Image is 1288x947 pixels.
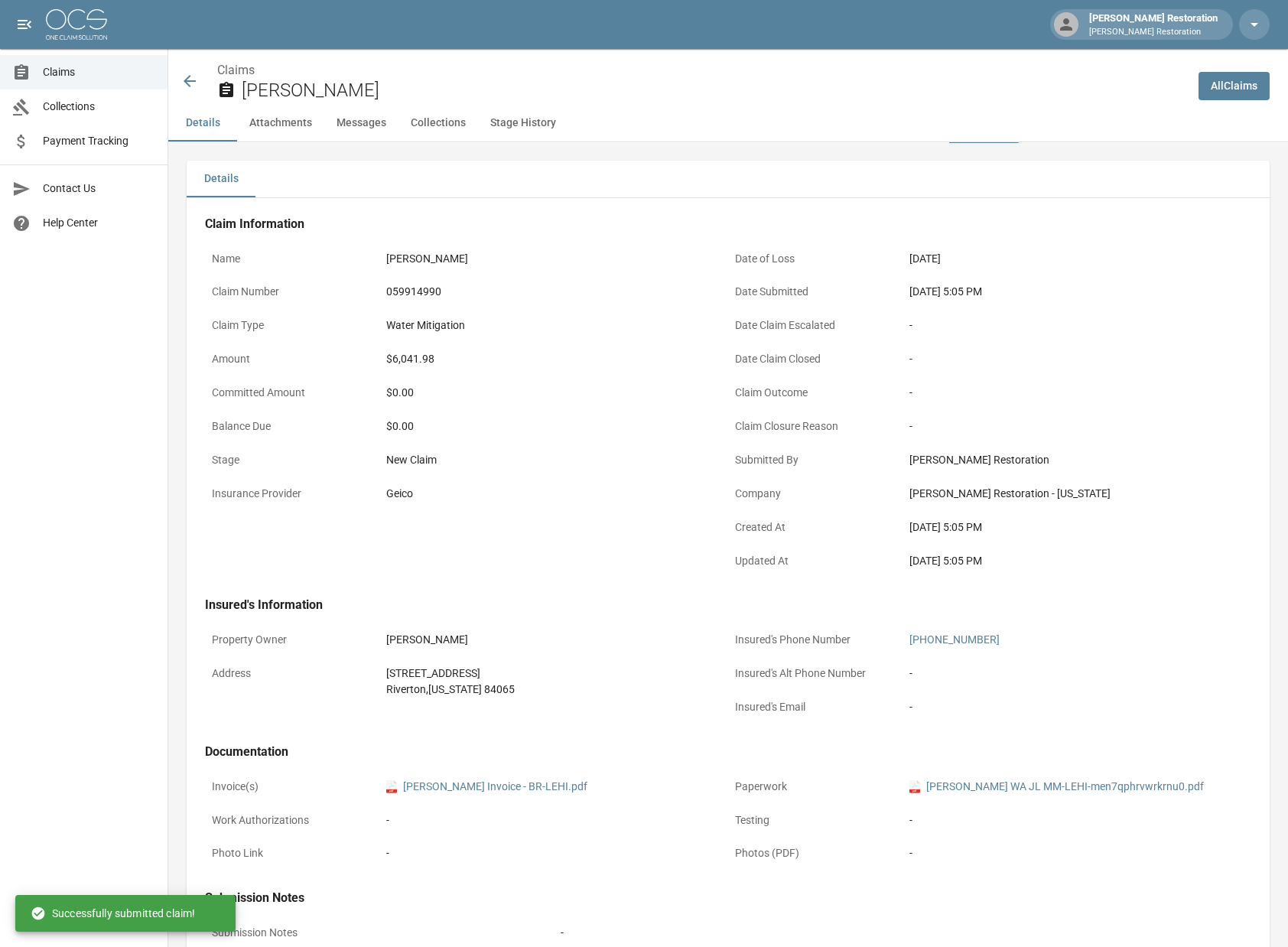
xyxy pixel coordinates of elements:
[187,161,255,197] button: Details
[561,925,564,941] div: -
[386,251,468,267] div: [PERSON_NAME]
[909,666,912,682] div: -
[728,692,903,722] p: Insured's Email
[728,311,903,340] p: Date Claim Escalated
[728,277,903,307] p: Date Submitted
[1199,72,1270,100] a: AllClaims
[478,105,568,142] button: Stage History
[728,772,903,802] p: Paperwork
[205,412,379,441] p: Balance Due
[728,378,903,408] p: Claim Outcome
[909,351,1244,367] div: -
[205,311,379,340] p: Claim Type
[909,418,1244,434] div: -
[909,486,1244,502] div: [PERSON_NAME] Restoration - [US_STATE]
[728,344,903,374] p: Date Claim Closed
[324,105,398,142] button: Messages
[386,486,413,502] div: Geico
[386,317,465,334] div: Water Mitigation
[386,779,587,795] a: pdf[PERSON_NAME] Invoice - BR-LEHI.pdf
[205,216,1251,232] h4: Claim Information
[386,418,721,434] div: $0.00
[728,838,903,868] p: Photos (PDF)
[728,479,903,509] p: Company
[728,513,903,542] p: Created At
[386,666,515,682] div: [STREET_ADDRESS]
[205,597,1251,613] h4: Insured's Information
[43,133,155,149] span: Payment Tracking
[909,699,912,715] div: -
[398,105,478,142] button: Collections
[205,890,1251,906] h4: Submission Notes
[242,80,1186,102] h2: [PERSON_NAME]
[43,99,155,115] span: Collections
[43,181,155,197] span: Contact Us
[205,772,379,802] p: Invoice(s)
[386,682,515,698] div: Riverton , [US_STATE] 84065
[43,64,155,80] span: Claims
[728,412,903,441] p: Claim Closure Reason
[217,61,1186,80] nav: breadcrumb
[31,900,195,927] div: Successfully submitted claim!
[728,659,903,688] p: Insured's Alt Phone Number
[1083,11,1224,38] div: [PERSON_NAME] Restoration
[205,445,379,475] p: Stage
[728,546,903,576] p: Updated At
[205,344,379,374] p: Amount
[909,553,1244,569] div: [DATE] 5:05 PM
[909,845,1244,861] div: -
[205,659,379,688] p: Address
[205,625,379,655] p: Property Owner
[205,805,379,835] p: Work Authorizations
[909,251,941,267] div: [DATE]
[909,779,1204,795] a: pdf[PERSON_NAME] WA JL MM-LEHI-men7qphrvwrkrnu0.pdf
[205,277,379,307] p: Claim Number
[386,452,721,468] div: New Claim
[909,452,1244,468] div: [PERSON_NAME] Restoration
[909,633,1000,646] a: [PHONE_NUMBER]
[909,385,1244,401] div: -
[728,625,903,655] p: Insured's Phone Number
[205,838,379,868] p: Photo Link
[217,63,255,77] a: Claims
[205,744,1251,760] h4: Documentation
[205,378,379,408] p: Committed Amount
[386,812,721,828] div: -
[909,284,1244,300] div: [DATE] 5:05 PM
[728,445,903,475] p: Submitted By
[237,105,324,142] button: Attachments
[909,519,1244,535] div: [DATE] 5:05 PM
[9,9,40,40] button: open drawer
[1089,26,1218,39] p: [PERSON_NAME] Restoration
[386,351,434,367] div: $6,041.98
[46,9,107,40] img: ocs-logo-white-transparent.png
[168,105,1288,142] div: anchor tabs
[909,317,1244,334] div: -
[168,105,237,142] button: Details
[909,812,1244,828] div: -
[728,805,903,835] p: Testing
[205,479,379,509] p: Insurance Provider
[386,845,389,861] div: -
[205,244,379,274] p: Name
[386,632,468,648] div: [PERSON_NAME]
[187,161,1270,197] div: details tabs
[728,244,903,274] p: Date of Loss
[386,385,721,401] div: $0.00
[43,215,155,231] span: Help Center
[386,284,441,300] div: 059914990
